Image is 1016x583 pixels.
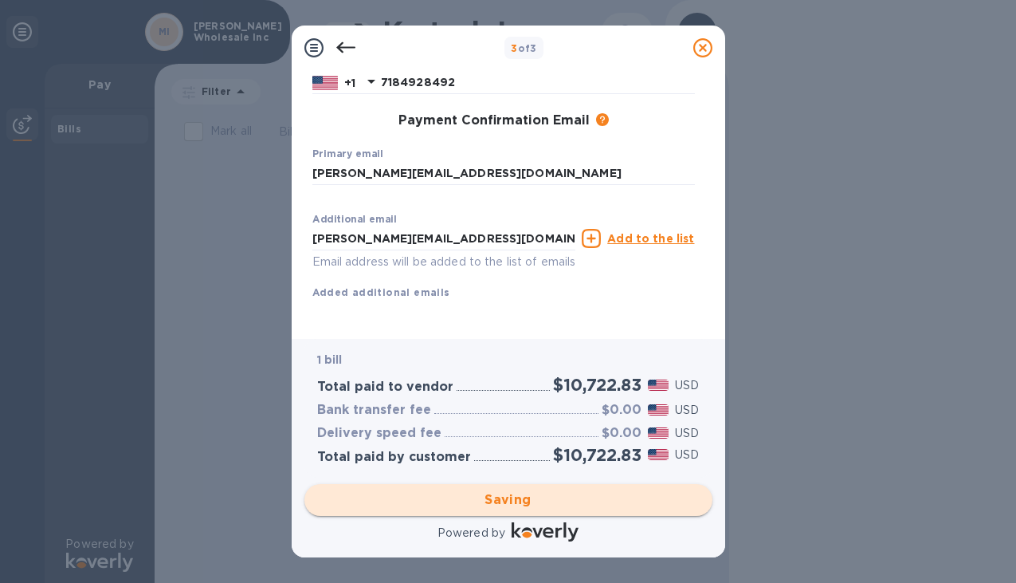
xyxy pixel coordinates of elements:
[312,150,383,160] label: Primary email
[512,522,579,542] img: Logo
[602,403,641,418] h3: $0.00
[675,402,699,419] p: USD
[602,426,641,441] h3: $0.00
[312,253,576,271] p: Email address will be added to the list of emails
[553,375,641,395] h2: $10,722.83
[317,426,441,441] h3: Delivery speed fee
[312,161,695,185] input: Enter your primary email
[511,42,517,54] span: 3
[344,75,355,91] p: +1
[675,447,699,463] p: USD
[317,380,453,395] h3: Total paid to vendor
[312,215,397,225] label: Additional email
[317,353,343,366] b: 1 bill
[312,74,338,92] img: US
[381,71,695,95] input: Enter your phone number
[317,403,431,418] h3: Bank transfer fee
[648,449,669,460] img: USD
[437,525,505,542] p: Powered by
[317,450,471,465] h3: Total paid by customer
[398,113,590,128] h3: Payment Confirmation Email
[675,425,699,442] p: USD
[648,427,669,439] img: USD
[553,445,641,465] h2: $10,722.83
[607,232,694,245] u: Add to the list
[511,42,537,54] b: of 3
[675,377,699,394] p: USD
[648,380,669,391] img: USD
[312,286,450,298] b: Added additional emails
[312,227,576,250] input: Enter additional email
[648,404,669,416] img: USD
